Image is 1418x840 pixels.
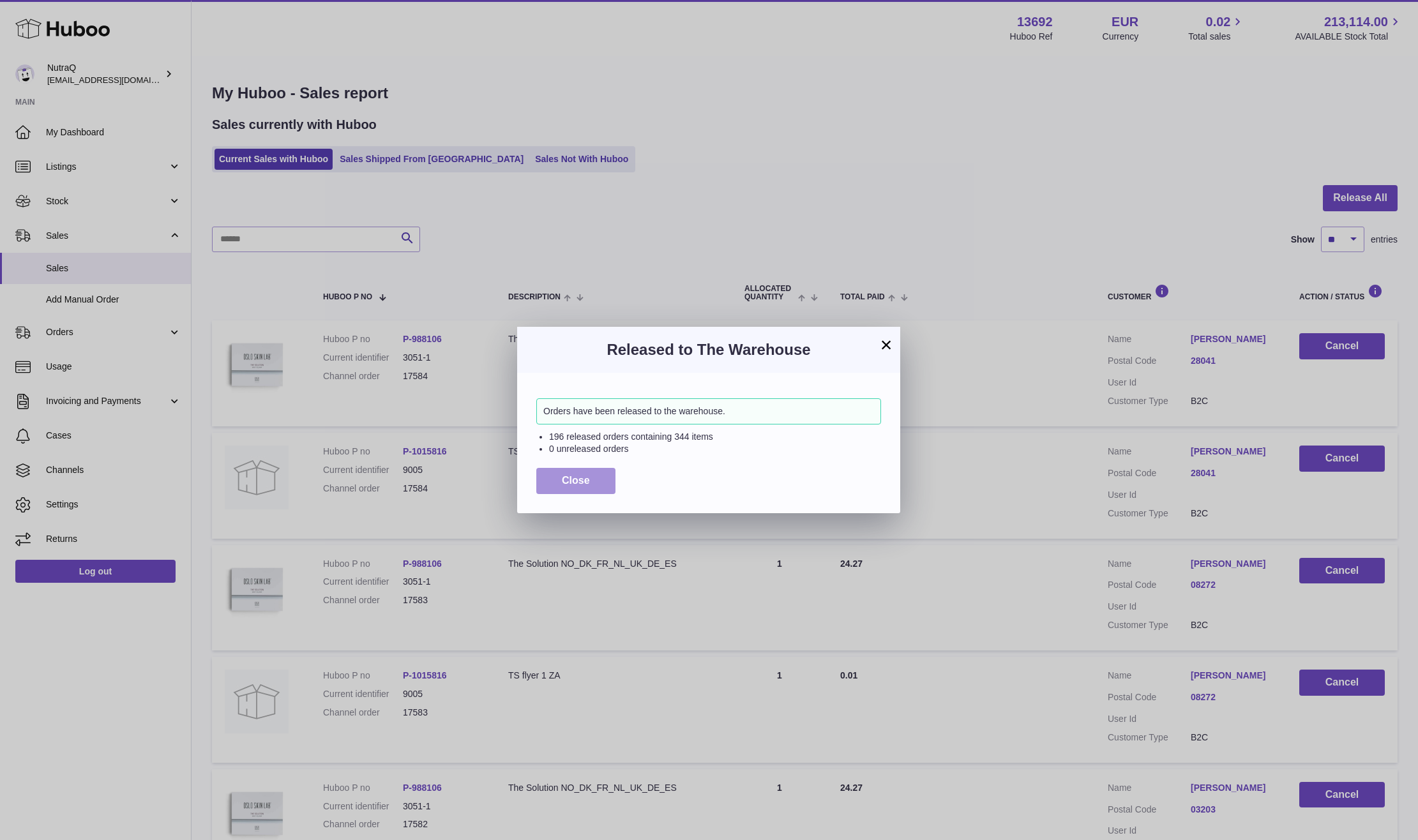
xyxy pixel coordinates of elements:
button: Close [536,468,615,494]
div: Orders have been released to the warehouse. [536,398,881,424]
li: 0 unreleased orders [549,443,881,455]
span: Close [562,475,590,486]
li: 196 released orders containing 344 items [549,431,881,443]
button: × [879,337,894,352]
h3: Released to The Warehouse [536,340,881,360]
